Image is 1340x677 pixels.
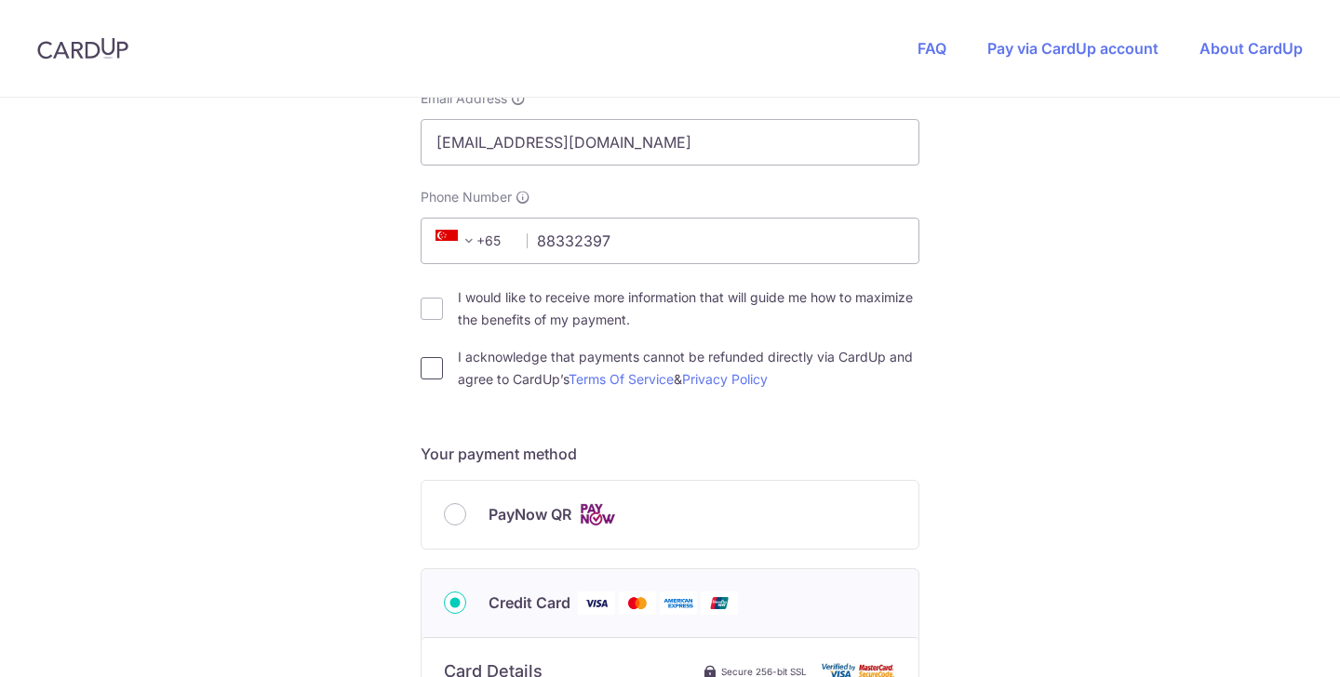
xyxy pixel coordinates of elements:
label: I acknowledge that payments cannot be refunded directly via CardUp and agree to CardUp’s & [458,346,919,391]
div: Credit Card Visa Mastercard American Express Union Pay [444,591,896,615]
h5: Your payment method [421,443,919,465]
label: I would like to receive more information that will guide me how to maximize the benefits of my pa... [458,286,919,331]
a: Pay via CardUp account [987,39,1159,58]
img: CardUp [37,37,128,60]
input: Email address [421,119,919,166]
a: FAQ [918,39,946,58]
a: Terms Of Service [569,371,674,387]
img: Visa [578,591,615,615]
iframe: Opens a widget where you can find more information [1220,621,1321,668]
div: PayNow QR Cards logo [444,503,896,526]
a: About CardUp [1199,39,1303,58]
span: +65 [435,230,480,252]
img: Mastercard [619,591,656,615]
span: PayNow QR [489,503,571,525]
span: Credit Card [489,591,570,614]
span: Phone Number [421,188,512,206]
img: American Express [660,591,697,615]
img: Cards logo [579,503,616,526]
img: Union Pay [701,591,738,615]
span: Email Address [421,89,507,108]
a: Privacy Policy [682,371,768,387]
span: +65 [430,230,514,252]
